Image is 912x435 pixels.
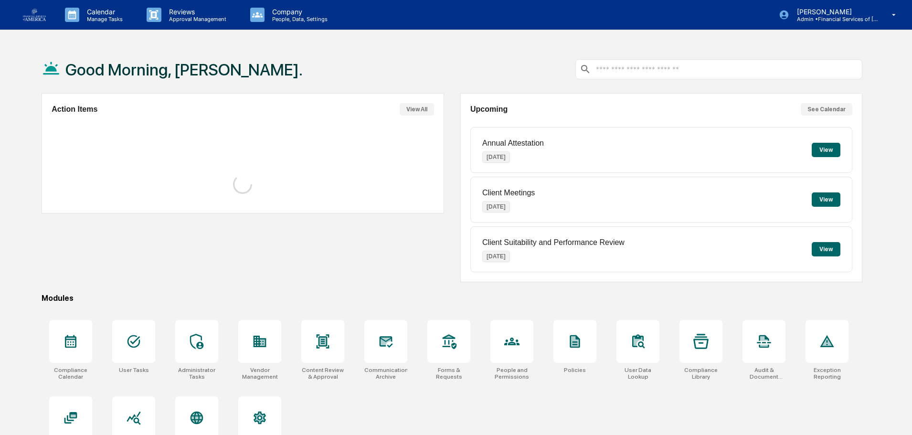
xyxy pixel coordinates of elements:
div: Modules [42,294,862,303]
div: Exception Reporting [806,367,848,380]
p: Calendar [79,8,127,16]
p: [DATE] [482,201,510,212]
button: View [812,242,840,256]
button: View [812,192,840,207]
p: Company [265,8,332,16]
p: Manage Tasks [79,16,127,22]
h2: Action Items [52,105,97,114]
h2: Upcoming [470,105,508,114]
p: Reviews [161,8,231,16]
button: View [812,143,840,157]
p: Admin • Financial Services of [GEOGRAPHIC_DATA] [789,16,878,22]
p: Annual Attestation [482,139,544,148]
h1: Good Morning, [PERSON_NAME]. [65,60,303,79]
p: [DATE] [482,251,510,262]
p: Client Meetings [482,189,535,197]
p: Client Suitability and Performance Review [482,238,625,247]
div: Communications Archive [364,367,407,380]
p: Approval Management [161,16,231,22]
div: Audit & Document Logs [742,367,785,380]
div: User Data Lookup [616,367,659,380]
div: Compliance Calendar [49,367,92,380]
div: Content Review & Approval [301,367,344,380]
p: [PERSON_NAME] [789,8,878,16]
p: [DATE] [482,151,510,163]
div: User Tasks [119,367,149,373]
button: View All [400,103,434,116]
div: Administrator Tasks [175,367,218,380]
div: Policies [564,367,586,373]
p: People, Data, Settings [265,16,332,22]
div: Forms & Requests [427,367,470,380]
img: logo [23,9,46,21]
button: See Calendar [801,103,852,116]
div: People and Permissions [490,367,533,380]
div: Vendor Management [238,367,281,380]
div: Compliance Library [679,367,722,380]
